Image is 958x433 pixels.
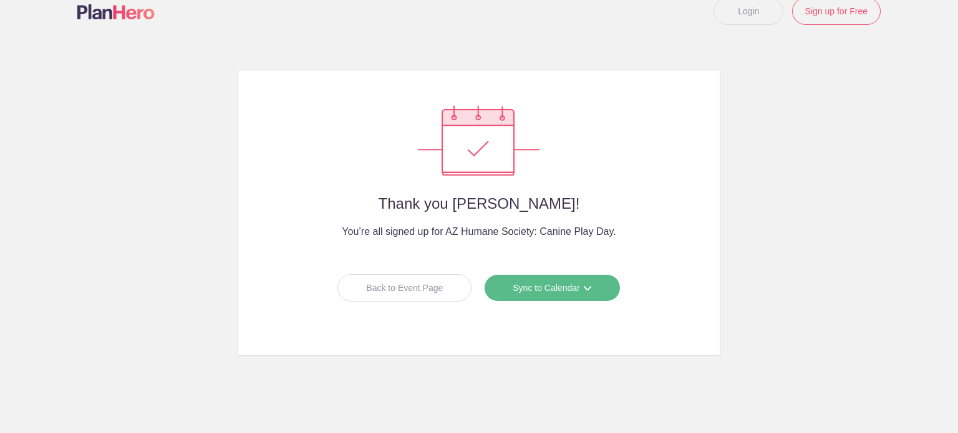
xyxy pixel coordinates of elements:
a: Sync to Calendar [484,274,620,302]
h4: You’re all signed up for AZ Humane Society: Canine Play Day. [263,224,694,239]
a: Back to Event Page [337,274,472,302]
img: Logo main planhero [77,4,155,19]
h2: Thank you [PERSON_NAME]! [263,196,694,212]
img: Success confirmation [418,105,539,176]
